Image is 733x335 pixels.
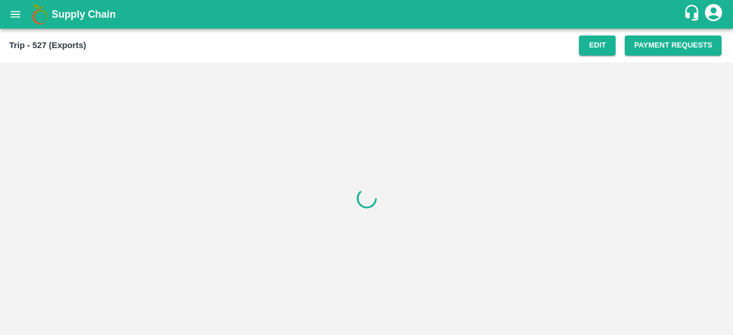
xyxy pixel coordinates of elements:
[52,9,116,20] b: Supply Chain
[683,4,703,25] div: customer-support
[9,41,86,50] b: Trip - 527 (Exports)
[579,36,616,56] button: Edit
[703,2,724,26] div: account of current user
[29,3,52,26] img: logo
[2,1,29,27] button: open drawer
[52,6,683,22] a: Supply Chain
[625,36,722,56] button: Payment Requests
